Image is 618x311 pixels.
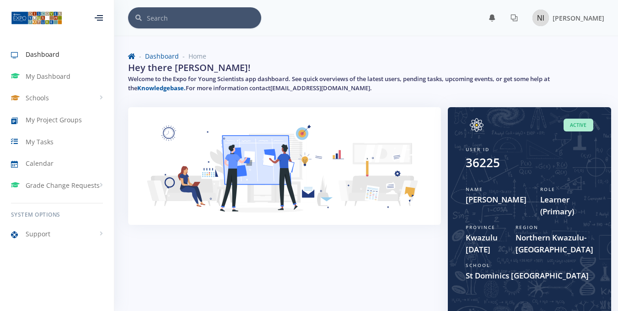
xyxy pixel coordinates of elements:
[540,186,555,192] span: Role
[11,11,62,25] img: ...
[466,270,593,282] span: St Dominics [GEOGRAPHIC_DATA]
[26,71,70,81] span: My Dashboard
[532,10,549,26] img: Image placeholder
[26,93,49,103] span: Schools
[137,84,186,92] a: Knowledgebase.
[11,211,103,219] h6: System Options
[26,158,54,168] span: Calendar
[270,84,370,92] a: [EMAIL_ADDRESS][DOMAIN_NAME]
[466,154,500,172] div: 36225
[26,137,54,147] span: My Tasks
[466,224,495,230] span: Province
[553,14,604,22] span: [PERSON_NAME]
[466,262,490,268] span: School
[564,119,593,132] span: Active
[128,61,251,75] h2: Hey there [PERSON_NAME]!
[525,8,604,28] a: Image placeholder [PERSON_NAME]
[466,232,502,255] span: Kwazulu [DATE]
[466,118,488,132] img: Image placeholder
[179,51,206,61] li: Home
[516,232,593,255] span: Northern Kwazulu-[GEOGRAPHIC_DATA]
[466,186,483,192] span: Name
[540,194,593,217] span: Learner (Primary)
[139,118,430,229] img: Learner
[466,194,527,206] span: [PERSON_NAME]
[26,180,100,190] span: Grade Change Requests
[128,75,604,93] h5: Welcome to the Expo for Young Scientists app dashboard. See quick overviews of the latest users, ...
[516,224,538,230] span: Region
[147,7,261,28] input: Search
[145,52,179,60] a: Dashboard
[26,115,82,125] span: My Project Groups
[128,51,604,61] nav: breadcrumb
[26,49,59,59] span: Dashboard
[26,229,50,239] span: Support
[466,146,489,153] span: User ID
